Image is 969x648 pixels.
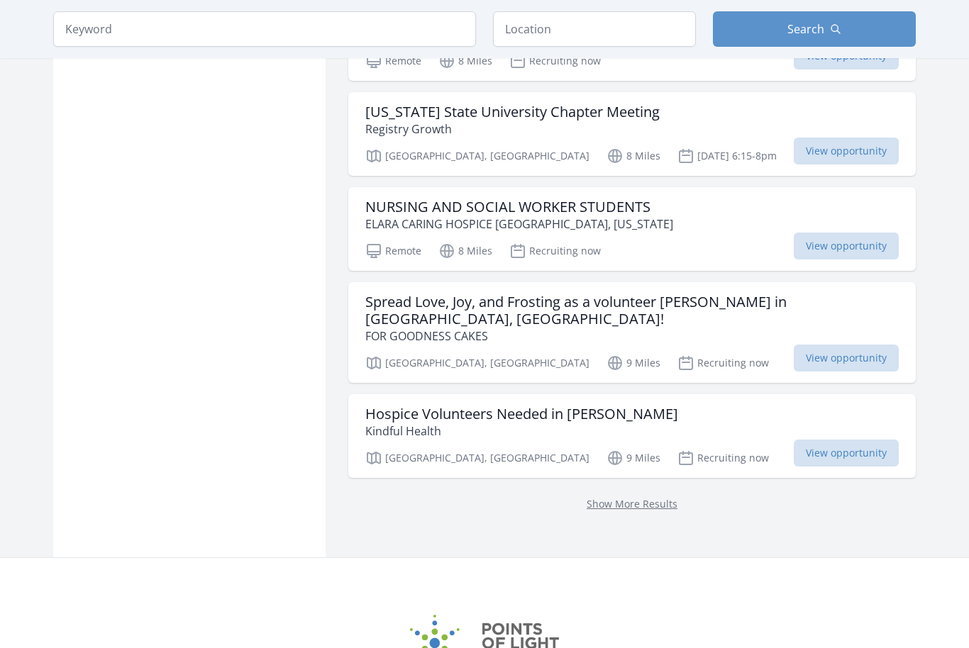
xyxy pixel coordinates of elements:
input: Keyword [53,11,476,47]
span: View opportunity [794,233,899,260]
a: Spread Love, Joy, and Frosting as a volunteer [PERSON_NAME] in [GEOGRAPHIC_DATA], [GEOGRAPHIC_DAT... [348,283,916,384]
p: 9 Miles [607,450,660,467]
p: 9 Miles [607,355,660,372]
input: Location [493,11,696,47]
p: ELARA CARING HOSPICE [GEOGRAPHIC_DATA], [US_STATE] [365,216,673,233]
a: Hospice Volunteers Needed in [PERSON_NAME] Kindful Health [GEOGRAPHIC_DATA], [GEOGRAPHIC_DATA] 9 ... [348,395,916,479]
p: Remote [365,243,421,260]
a: NURSING AND SOCIAL WORKER STUDENTS ELARA CARING HOSPICE [GEOGRAPHIC_DATA], [US_STATE] Remote 8 Mi... [348,188,916,272]
h3: Hospice Volunteers Needed in [PERSON_NAME] [365,406,678,423]
p: Recruiting now [677,450,769,467]
p: Remote [365,53,421,70]
p: [GEOGRAPHIC_DATA], [GEOGRAPHIC_DATA] [365,450,589,467]
span: View opportunity [794,345,899,372]
p: Recruiting now [677,355,769,372]
h3: NURSING AND SOCIAL WORKER STUDENTS [365,199,673,216]
button: Search [713,11,916,47]
p: Recruiting now [509,53,601,70]
a: [US_STATE] State University Chapter Meeting Registry Growth [GEOGRAPHIC_DATA], [GEOGRAPHIC_DATA] ... [348,93,916,177]
p: FOR GOODNESS CAKES [365,328,899,345]
p: 8 Miles [438,243,492,260]
h3: Spread Love, Joy, and Frosting as a volunteer [PERSON_NAME] in [GEOGRAPHIC_DATA], [GEOGRAPHIC_DATA]! [365,294,899,328]
p: Kindful Health [365,423,678,440]
span: View opportunity [794,440,899,467]
p: 8 Miles [607,148,660,165]
span: View opportunity [794,138,899,165]
p: 8 Miles [438,53,492,70]
a: Show More Results [587,498,677,511]
p: Registry Growth [365,121,660,138]
p: Recruiting now [509,243,601,260]
h3: [US_STATE] State University Chapter Meeting [365,104,660,121]
p: [GEOGRAPHIC_DATA], [GEOGRAPHIC_DATA] [365,148,589,165]
p: [DATE] 6:15-8pm [677,148,777,165]
p: [GEOGRAPHIC_DATA], [GEOGRAPHIC_DATA] [365,355,589,372]
span: Search [787,21,824,38]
